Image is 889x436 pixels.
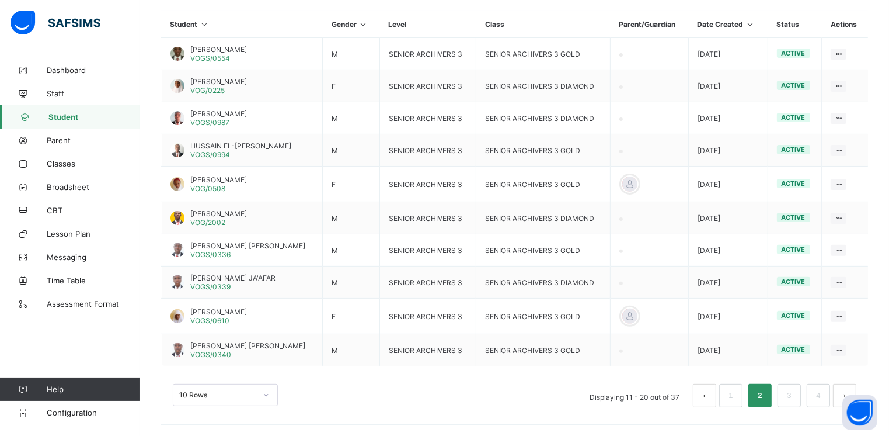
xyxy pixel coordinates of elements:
span: active [782,81,806,89]
li: 4 [807,384,830,407]
span: active [782,345,806,354]
span: active [782,245,806,254]
span: VOGS/0339 [190,282,231,291]
td: [DATE] [688,267,768,299]
span: VOG/2002 [190,218,225,227]
button: prev page [693,384,716,407]
td: SENIOR ARCHIVERS 3 GOLD [476,299,611,334]
td: SENIOR ARCHIVERS 3 [379,234,476,267]
td: SENIOR ARCHIVERS 3 [379,70,476,102]
span: Student [48,112,140,122]
td: [DATE] [688,299,768,334]
td: SENIOR ARCHIVERS 3 DIAMOND [476,102,611,134]
td: SENIOR ARCHIVERS 3 GOLD [476,334,611,366]
span: active [782,146,806,154]
img: safsims [11,11,100,35]
td: SENIOR ARCHIVERS 3 [379,167,476,202]
i: Sort in Ascending Order [745,20,755,29]
td: SENIOR ARCHIVERS 3 [379,334,476,366]
td: SENIOR ARCHIVERS 3 DIAMOND [476,202,611,234]
td: [DATE] [688,202,768,234]
li: 下一页 [833,384,856,407]
span: Messaging [47,252,140,262]
li: 上一页 [693,384,716,407]
td: SENIOR ARCHIVERS 3 GOLD [476,234,611,267]
span: [PERSON_NAME] JA'AFAR [190,274,276,282]
td: SENIOR ARCHIVERS 3 [379,38,476,70]
span: [PERSON_NAME] [190,77,247,86]
span: VOG/0225 [190,86,225,95]
button: Open asap [842,395,877,430]
th: Class [476,11,611,38]
td: SENIOR ARCHIVERS 3 GOLD [476,134,611,167]
td: SENIOR ARCHIVERS 3 [379,134,476,167]
span: VOGS/0554 [190,54,230,63]
span: active [782,312,806,320]
span: active [782,49,806,57]
td: [DATE] [688,102,768,134]
span: active [782,278,806,286]
span: Broadsheet [47,182,140,192]
td: SENIOR ARCHIVERS 3 [379,267,476,299]
li: Displaying 11 - 20 out of 37 [581,384,688,407]
td: M [323,267,380,299]
i: Sort in Ascending Order [200,20,210,29]
th: Status [768,11,822,38]
th: Date Created [688,11,768,38]
td: M [323,134,380,167]
span: [PERSON_NAME] [190,109,247,118]
span: [PERSON_NAME] [190,175,247,184]
span: active [782,213,806,222]
span: [PERSON_NAME] [190,307,247,316]
span: [PERSON_NAME] [PERSON_NAME] [190,241,305,250]
span: VOG/0508 [190,184,225,193]
td: [DATE] [688,70,768,102]
th: Actions [822,11,868,38]
span: Assessment Format [47,299,140,309]
span: VOGS/0610 [190,316,229,325]
a: 3 [783,388,794,403]
li: 3 [778,384,801,407]
span: Help [47,385,140,394]
span: Parent [47,136,140,145]
td: SENIOR ARCHIVERS 3 [379,102,476,134]
span: Configuration [47,408,140,417]
td: M [323,202,380,234]
span: Lesson Plan [47,229,140,238]
span: CBT [47,206,140,215]
td: SENIOR ARCHIVERS 3 [379,202,476,234]
span: Dashboard [47,65,140,75]
button: next page [833,384,856,407]
td: M [323,38,380,70]
span: active [782,113,806,122]
span: [PERSON_NAME] [PERSON_NAME] [190,341,305,350]
td: [DATE] [688,167,768,202]
i: Sort in Ascending Order [358,20,368,29]
td: [DATE] [688,38,768,70]
a: 2 [754,388,765,403]
span: active [782,179,806,188]
span: Classes [47,159,140,168]
span: VOGS/0987 [190,118,229,127]
span: HUSSAIN EL-[PERSON_NAME] [190,141,291,150]
span: [PERSON_NAME] [190,209,247,218]
li: 2 [748,384,772,407]
span: VOGS/0994 [190,150,230,159]
td: [DATE] [688,334,768,366]
span: VOGS/0336 [190,250,231,259]
th: Gender [323,11,380,38]
td: M [323,102,380,134]
div: 10 Rows [179,391,256,400]
td: [DATE] [688,134,768,167]
td: M [323,234,380,267]
td: SENIOR ARCHIVERS 3 DIAMOND [476,267,611,299]
td: F [323,70,380,102]
span: Time Table [47,276,140,285]
th: Student [162,11,323,38]
td: F [323,299,380,334]
a: 1 [725,388,736,403]
a: 4 [813,388,824,403]
td: SENIOR ARCHIVERS 3 [379,299,476,334]
th: Level [379,11,476,38]
td: SENIOR ARCHIVERS 3 GOLD [476,167,611,202]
